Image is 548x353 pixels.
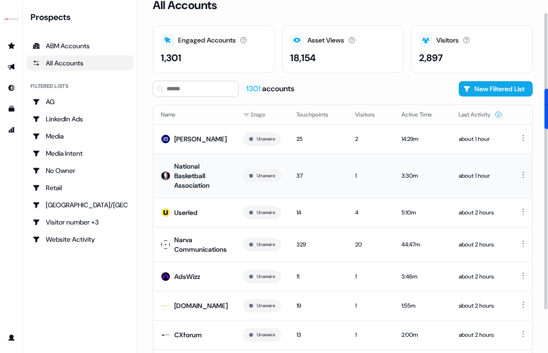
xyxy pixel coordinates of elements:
[307,35,344,45] div: Asset Views
[257,171,275,180] button: Unaware
[31,82,68,90] div: Filtered lists
[355,240,386,249] div: 20
[296,208,340,217] div: 14
[296,106,340,123] button: Touchpoints
[257,135,275,143] button: Unaware
[355,272,386,281] div: 1
[401,106,443,123] button: Active Time
[32,200,127,210] div: [GEOGRAPHIC_DATA]/[GEOGRAPHIC_DATA]
[174,235,228,254] div: Narva Communications
[27,232,133,247] a: Go to Website Activity
[27,180,133,195] a: Go to Retail
[4,80,19,96] a: Go to Inbound
[161,51,181,65] div: 1,301
[27,146,133,161] a: Go to Media Intent
[153,105,235,124] th: Name
[459,134,502,144] div: about 1 hour
[355,330,386,340] div: 1
[296,330,340,340] div: 13
[296,240,340,249] div: 329
[174,134,227,144] div: [PERSON_NAME]
[32,114,127,124] div: LinkedIn Ads
[32,235,127,244] div: Website Activity
[401,171,443,181] div: 3:30m
[174,161,228,190] div: National Basketball Association
[27,163,133,178] a: Go to No Owner
[4,330,19,345] a: Go to profile
[257,272,275,281] button: Unaware
[419,51,443,65] div: 2,897
[355,208,386,217] div: 4
[174,272,200,281] div: AdsWizz
[401,301,443,310] div: 1:55m
[27,128,133,144] a: Go to Media
[27,38,133,53] a: ABM Accounts
[32,166,127,175] div: No Owner
[27,197,133,213] a: Go to USA/Canada
[459,81,533,96] button: New Filtered List
[401,208,443,217] div: 5:10m
[355,301,386,310] div: 1
[246,84,262,94] span: 1301
[32,217,127,227] div: Visitor number +3
[401,240,443,249] div: 44:47m
[4,59,19,75] a: Go to outbound experience
[459,106,502,123] button: Last Activity
[257,240,275,249] button: Unaware
[436,35,459,45] div: Visitors
[27,55,133,71] a: All accounts
[31,11,133,23] div: Prospects
[174,301,228,310] div: [DOMAIN_NAME]
[459,330,502,340] div: about 2 hours
[4,101,19,117] a: Go to templates
[355,106,386,123] button: Visitors
[27,214,133,230] a: Go to Visitor number +3
[296,272,340,281] div: 11
[296,134,340,144] div: 25
[4,122,19,138] a: Go to attribution
[246,84,295,94] div: accounts
[459,171,502,181] div: about 1 hour
[243,110,281,119] div: Stage
[296,301,340,310] div: 19
[32,131,127,141] div: Media
[459,272,502,281] div: about 2 hours
[32,41,127,51] div: ABM Accounts
[27,111,133,127] a: Go to LinkedIn Ads
[178,35,236,45] div: Engaged Accounts
[290,51,316,65] div: 18,154
[27,94,133,109] a: Go to AG
[257,331,275,339] button: Unaware
[459,240,502,249] div: about 2 hours
[296,171,340,181] div: 37
[257,301,275,310] button: Unaware
[401,330,443,340] div: 2:00m
[355,134,386,144] div: 2
[401,134,443,144] div: 14:29m
[32,149,127,158] div: Media Intent
[174,208,198,217] div: Userled
[459,301,502,310] div: about 2 hours
[174,330,202,340] div: CXforum
[459,208,502,217] div: about 2 hours
[401,272,443,281] div: 3:46m
[32,58,127,68] div: All Accounts
[32,183,127,193] div: Retail
[355,171,386,181] div: 1
[4,38,19,53] a: Go to prospects
[32,97,127,107] div: AG
[257,208,275,217] button: Unaware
